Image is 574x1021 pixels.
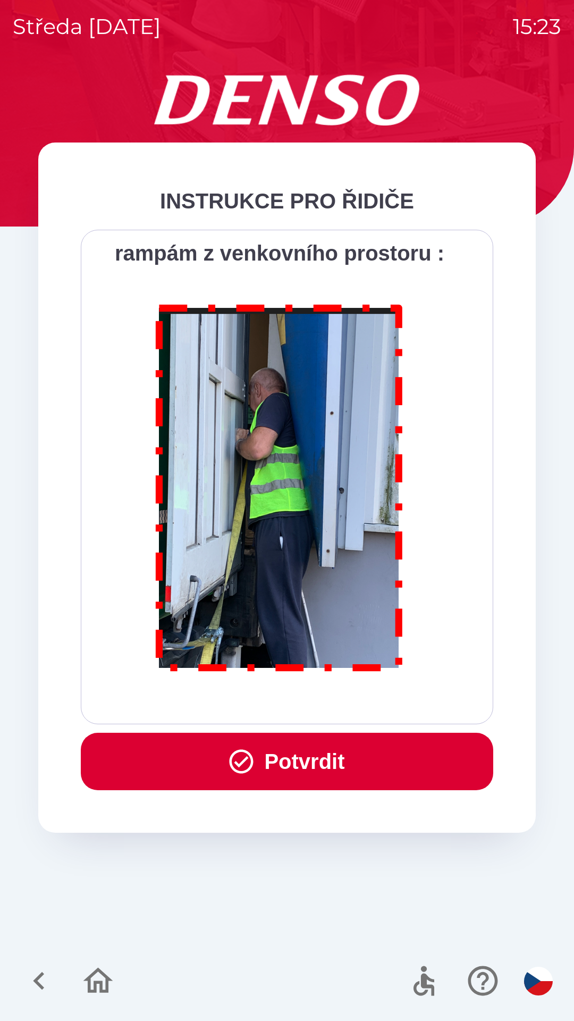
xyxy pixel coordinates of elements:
[38,74,536,125] img: Logo
[143,290,416,681] img: M8MNayrTL6gAAAABJRU5ErkJggg==
[81,185,493,217] div: INSTRUKCE PRO ŘIDIČE
[524,967,553,995] img: cs flag
[513,11,561,43] p: 15:23
[81,733,493,790] button: Potvrdit
[13,11,161,43] p: středa [DATE]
